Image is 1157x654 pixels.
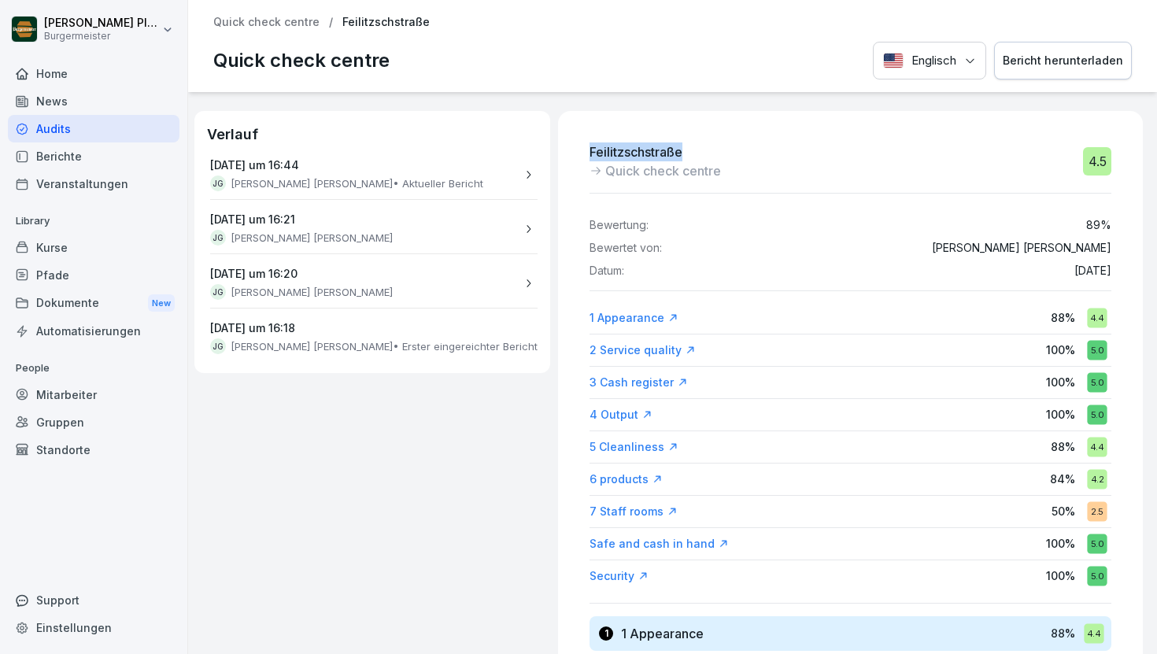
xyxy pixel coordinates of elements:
p: 88 % [1051,625,1075,641]
p: [PERSON_NAME] [PERSON_NAME] [932,242,1111,255]
a: Safe and cash in hand [590,536,729,552]
p: People [8,356,179,381]
a: 3 Cash register [590,375,688,390]
p: [PERSON_NAME] Pleger [44,17,159,30]
p: Quick check centre [605,161,721,180]
a: 6 products [590,471,663,487]
div: 5.0 [1087,405,1107,424]
a: Gruppen [8,408,179,436]
a: 1 Appearance [590,310,678,326]
p: Library [8,209,179,234]
div: Support [8,586,179,614]
p: Feilitzschstraße [590,142,721,161]
p: [DATE] um 16:20 [210,267,511,281]
div: 5.0 [1087,372,1107,392]
p: 88 % [1051,309,1075,326]
div: 2.5 [1087,501,1107,521]
h3: 1 Appearance [621,625,704,642]
a: Pfade [8,261,179,289]
div: JG [210,176,226,191]
div: 1 [599,626,613,641]
a: Home [8,60,179,87]
div: 4.2 [1087,469,1107,489]
a: Kurse [8,234,179,261]
div: Bericht herunterladen [1003,52,1123,69]
p: [PERSON_NAME] [PERSON_NAME] • Aktueller Bericht [231,176,483,191]
p: Bewertung: [590,219,649,232]
p: 89 % [1086,219,1111,232]
div: 4.4 [1087,308,1107,327]
p: / [329,16,333,29]
a: Automatisierungen [8,317,179,345]
div: JG [210,338,226,354]
a: Quick check centre [213,16,320,29]
a: Standorte [8,436,179,464]
p: 88 % [1051,438,1075,455]
a: Security [590,568,649,584]
div: 4.5 [1083,147,1111,176]
div: 5.0 [1087,534,1107,553]
p: 100 % [1046,535,1075,552]
button: Bericht herunterladen [994,42,1132,80]
a: DokumenteNew [8,289,179,318]
p: [PERSON_NAME] [PERSON_NAME] [231,230,393,246]
p: [DATE] um 16:44 [210,158,511,172]
p: 50 % [1052,503,1075,519]
div: New [148,294,175,312]
p: [PERSON_NAME] [PERSON_NAME] • Erster eingereichter Bericht [231,338,538,354]
button: Language [873,42,986,80]
a: 7 Staff rooms [590,504,678,519]
a: Mitarbeiter [8,381,179,408]
a: Berichte [8,142,179,170]
p: 100 % [1046,374,1075,390]
p: Datum: [590,264,624,278]
a: Veranstaltungen [8,170,179,198]
p: Englisch [911,52,956,70]
a: News [8,87,179,115]
a: 2 Service quality [590,342,696,358]
img: Englisch [883,53,904,68]
div: JG [210,230,226,246]
p: Feilitzschstraße [342,16,430,29]
a: Einstellungen [8,614,179,641]
p: [DATE] [1074,264,1111,278]
div: 5.0 [1087,566,1107,586]
div: 4.4 [1084,623,1103,643]
p: 100 % [1046,406,1075,423]
div: 5.0 [1087,340,1107,360]
p: [DATE] um 16:18 [210,321,538,335]
div: Dokumente [8,289,179,318]
a: 5 Cleanliness [590,439,678,455]
p: 84 % [1050,471,1075,487]
div: JG [210,284,226,300]
div: 4.4 [1087,437,1107,456]
a: 4 Output [590,407,652,423]
p: Quick check centre [213,46,390,75]
p: 100 % [1046,342,1075,358]
a: Audits [8,115,179,142]
p: Burgermeister [44,31,159,42]
p: [PERSON_NAME] [PERSON_NAME] [231,284,393,300]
